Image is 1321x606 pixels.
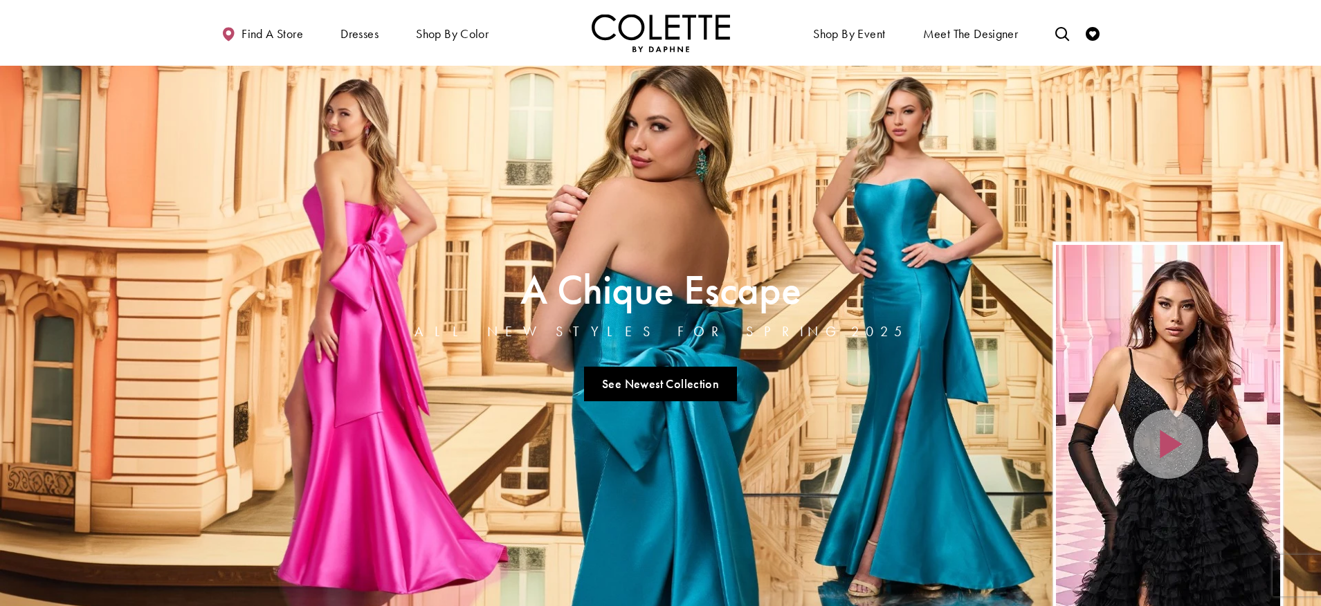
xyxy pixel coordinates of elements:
a: Check Wishlist [1082,14,1103,52]
a: Visit Home Page [592,14,730,52]
span: Dresses [337,14,382,52]
span: Meet the designer [923,27,1019,41]
span: Shop By Event [810,14,889,52]
a: Find a store [218,14,307,52]
span: Dresses [340,27,379,41]
span: Find a store [242,27,303,41]
span: Shop by color [412,14,492,52]
ul: Slider Links [410,361,911,407]
a: See Newest Collection A Chique Escape All New Styles For Spring 2025 [584,367,738,401]
span: Shop By Event [813,27,885,41]
span: Shop by color [416,27,489,41]
img: Colette by Daphne [592,14,730,52]
a: Toggle search [1052,14,1073,52]
a: Meet the designer [920,14,1022,52]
